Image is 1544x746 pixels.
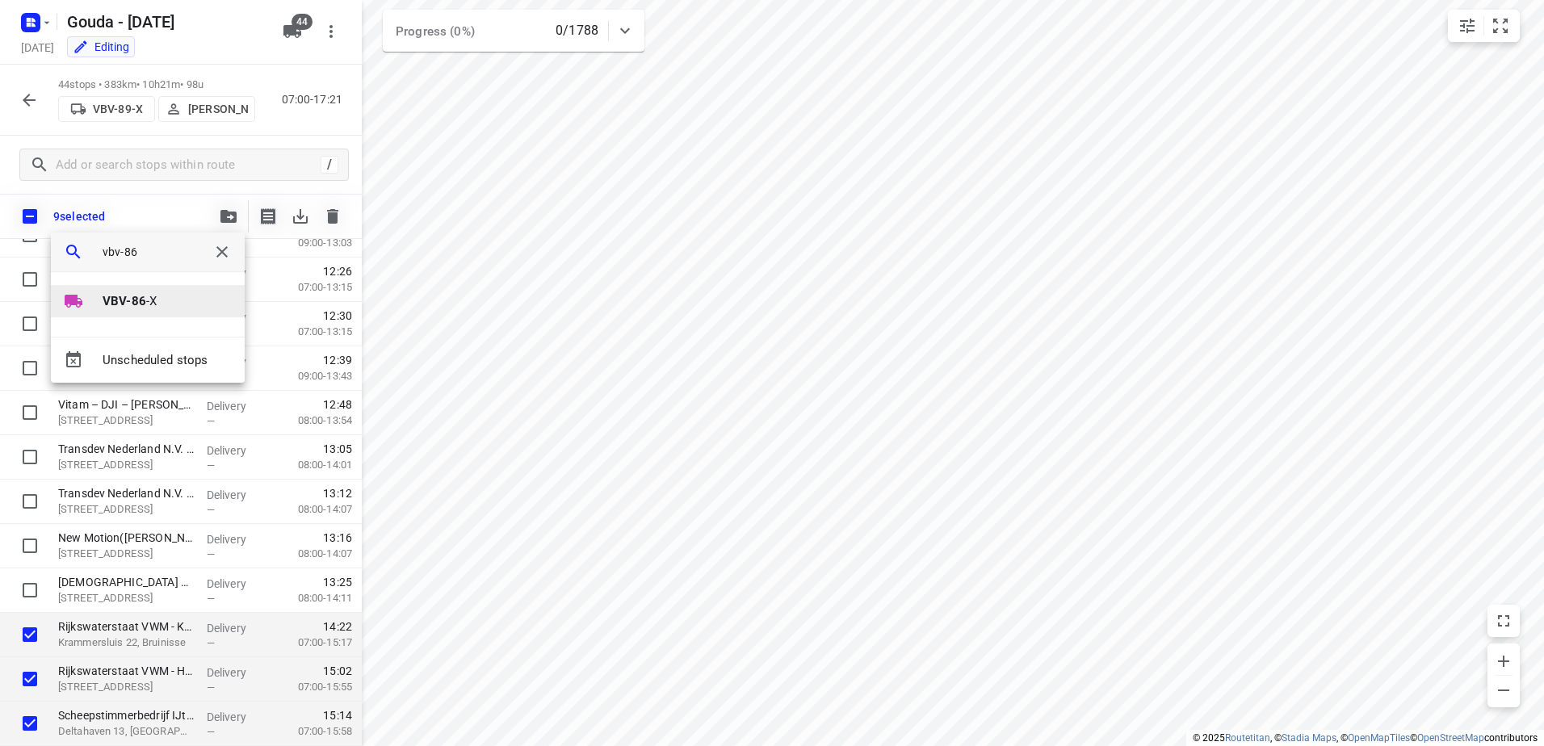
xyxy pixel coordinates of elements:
span: Unscheduled stops [103,351,232,370]
li: VBV-86-X [51,285,245,317]
b: VBV-86 [103,294,146,308]
div: Search [51,233,103,271]
p: -X [103,292,157,311]
div: Clear [206,233,245,271]
div: Unscheduled stops [51,344,245,376]
input: search vehicle [103,240,193,264]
